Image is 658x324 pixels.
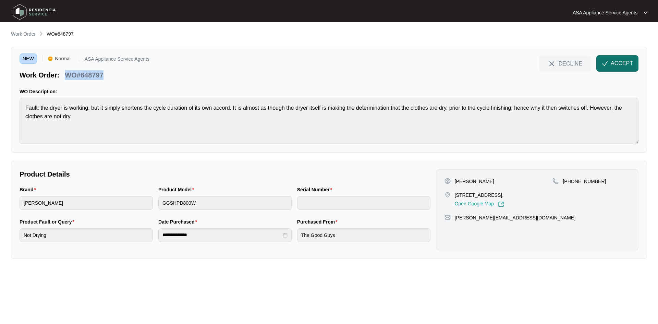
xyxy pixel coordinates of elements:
a: Work Order [10,31,37,38]
input: Purchased From [297,228,430,242]
img: residentia service logo [10,2,58,22]
p: ASA Appliance Service Agents [573,9,637,16]
label: Date Purchased [158,218,200,225]
span: NEW [20,53,37,64]
p: Product Details [20,169,430,179]
p: Work Order: [20,70,59,80]
span: DECLINE [559,60,582,67]
input: Brand [20,196,153,210]
p: ASA Appliance Service Agents [85,57,149,64]
p: WO#648797 [65,70,103,80]
button: close-IconDECLINE [539,55,591,72]
p: [STREET_ADDRESS], [455,192,504,199]
img: map-pin [444,192,451,198]
span: Normal [52,53,73,64]
img: check-Icon [602,60,608,67]
img: map-pin [552,178,559,184]
input: Serial Number [297,196,430,210]
label: Product Fault or Query [20,218,77,225]
span: ACCEPT [611,59,633,68]
p: [PERSON_NAME][EMAIL_ADDRESS][DOMAIN_NAME] [455,214,575,221]
input: Date Purchased [162,231,281,239]
label: Product Model [158,186,197,193]
img: user-pin [444,178,451,184]
label: Serial Number [297,186,335,193]
button: check-IconACCEPT [596,55,638,72]
img: Link-External [498,201,504,207]
label: Brand [20,186,39,193]
img: dropdown arrow [644,11,648,14]
p: Work Order [11,31,36,37]
img: map-pin [444,214,451,220]
input: Product Model [158,196,292,210]
p: WO Description: [20,88,638,95]
img: Vercel Logo [48,57,52,61]
input: Product Fault or Query [20,228,153,242]
label: Purchased From [297,218,340,225]
a: Open Google Map [455,201,504,207]
textarea: Fault: the dryer is working, but it simply shortens the cycle duration of its own accord. It is a... [20,98,638,144]
img: close-Icon [548,60,556,68]
img: chevron-right [38,31,44,36]
p: [PHONE_NUMBER] [563,178,606,185]
p: [PERSON_NAME] [455,178,494,185]
span: WO#648797 [47,31,74,37]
